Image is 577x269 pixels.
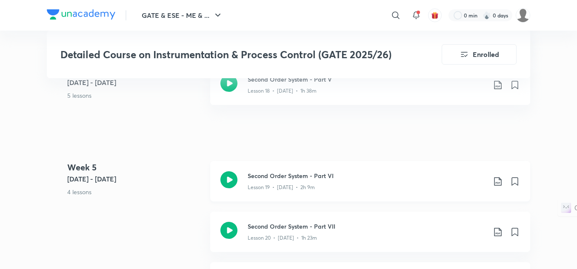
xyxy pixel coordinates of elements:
h4: Week 5 [67,161,203,174]
h3: Second Order System - Part VI [248,171,486,180]
p: Lesson 18 • [DATE] • 1h 38m [248,87,317,95]
button: GATE & ESE - ME & ... [137,7,228,24]
img: yash Singh [516,8,530,23]
a: Second Order System - Part VLesson 18 • [DATE] • 1h 38m [210,65,530,115]
img: streak [483,11,491,20]
a: Company Logo [47,9,115,22]
h5: [DATE] - [DATE] [67,174,203,184]
p: 5 lessons [67,91,203,100]
p: Lesson 19 • [DATE] • 2h 9m [248,184,315,191]
button: Enrolled [442,44,517,65]
h3: Second Order System - Part V [248,75,486,84]
img: Company Logo [47,9,115,20]
h3: Detailed Course on Instrumentation & Process Control (GATE 2025/26) [60,48,394,61]
img: avatar [431,11,439,19]
h5: [DATE] - [DATE] [67,77,203,88]
p: Lesson 20 • [DATE] • 1h 23m [248,234,317,242]
a: Second Order System - Part VIILesson 20 • [DATE] • 1h 23m [210,212,530,262]
button: avatar [428,8,442,22]
p: 4 lessons [67,187,203,196]
a: Second Order System - Part VILesson 19 • [DATE] • 2h 9m [210,161,530,212]
h3: Second Order System - Part VII [248,222,486,231]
